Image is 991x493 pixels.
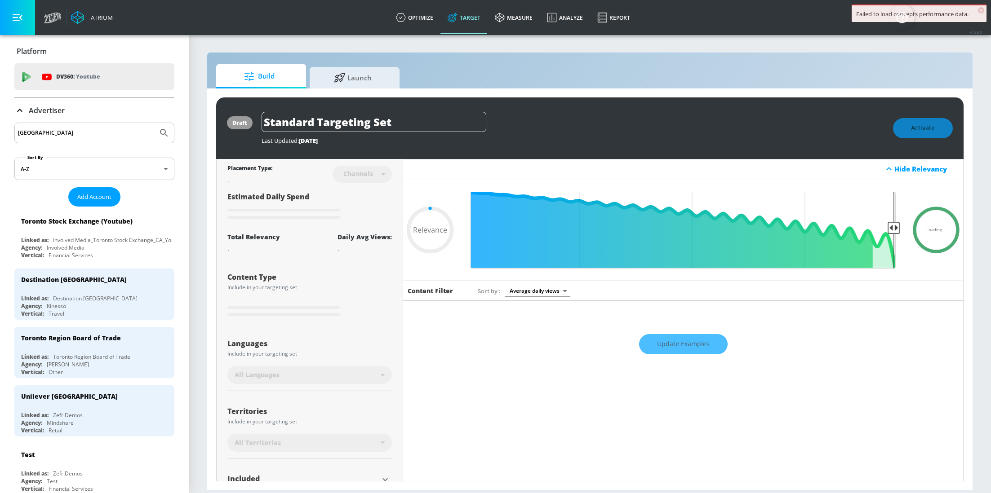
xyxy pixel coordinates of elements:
div: Linked as: [21,353,49,361]
div: Test [21,450,35,459]
div: Include in your targeting set [227,285,392,290]
div: Include in your targeting set [227,419,392,424]
span: Launch [319,67,387,88]
div: All Languages [227,366,392,384]
div: Vertical: [21,485,44,493]
div: Average daily views [505,285,570,297]
div: Financial Services [49,251,93,259]
div: Toronto Stock Exchange (Youtube) [21,217,133,225]
div: Zefr Demos [53,470,83,477]
button: Submit Search [154,123,174,143]
div: Travel [49,310,64,317]
div: Agency: [21,302,42,310]
span: Sort by [478,287,501,295]
div: Daily Avg Views: [338,233,392,241]
div: Zefr Demos [53,411,83,419]
span: × [978,7,984,13]
a: Report [590,1,637,34]
span: All Territories [235,438,281,447]
p: DV360: [56,72,100,82]
div: Hide Relevancy [894,164,958,173]
div: Toronto Region Board of Trade [21,334,121,342]
h6: Content Filter [408,286,453,295]
input: Final Threshold [466,192,900,269]
div: Linked as: [21,411,49,419]
div: Linked as: [21,236,49,244]
div: Vertical: [21,310,44,317]
div: Platform [14,39,174,64]
div: Agency: [21,419,42,427]
div: Territories [227,408,392,415]
a: measure [488,1,540,34]
div: [PERSON_NAME] [47,361,89,368]
div: Total Relevancy [227,233,280,241]
input: Search by name [18,127,154,139]
div: Unilever [GEOGRAPHIC_DATA]Linked as:Zefr DemosAgency:MindshareVertical:Retail [14,385,174,436]
div: Content Type [227,273,392,281]
a: optimize [389,1,440,34]
div: Advertiser [14,98,174,123]
div: Vertical: [21,368,44,376]
div: Included [227,475,378,482]
div: Placement Type: [227,164,272,174]
div: Languages [227,340,392,347]
div: Atrium [87,13,113,22]
button: Open Resource Center [889,4,915,30]
div: Agency: [21,361,42,368]
span: v 4.28.0 [969,30,982,35]
span: Relevance [413,226,447,233]
div: Last Updated: [262,136,884,145]
p: Youtube [76,72,100,81]
div: Vertical: [21,251,44,259]
div: A-Z [14,158,174,180]
a: Target [440,1,488,34]
div: Estimated Daily Spend [227,192,392,222]
div: Toronto Region Board of Trade [53,353,130,361]
div: Toronto Region Board of TradeLinked as:Toronto Region Board of TradeAgency:[PERSON_NAME]Vertical:... [14,327,174,378]
div: Involved Media_Toronto Stock Exchange_CA_YouTube_GoogleAds [53,236,217,244]
div: DV360: Youtube [14,63,174,90]
div: Failed to load concepts performance data. [856,10,982,18]
div: Destination [GEOGRAPHIC_DATA] [21,275,127,284]
div: Agency: [21,244,42,251]
span: Loading... [926,228,946,232]
div: Toronto Stock Exchange (Youtube)Linked as:Involved Media_Toronto Stock Exchange_CA_YouTube_Google... [14,210,174,261]
div: Channels [339,170,378,177]
div: Vertical: [21,427,44,434]
a: Atrium [71,11,113,24]
div: Destination [GEOGRAPHIC_DATA] [53,295,138,302]
div: Financial Services [49,485,93,493]
div: Destination [GEOGRAPHIC_DATA]Linked as:Destination [GEOGRAPHIC_DATA]Agency:KinessoVertical:Travel [14,269,174,320]
div: Linked as: [21,295,49,302]
div: Agency: [21,477,42,485]
div: Mindshare [47,419,74,427]
div: Involved Media [47,244,84,251]
div: Hide Relevancy [403,159,963,179]
div: Linked as: [21,470,49,477]
span: Build [225,66,293,87]
p: Advertiser [29,106,65,115]
div: draft [232,119,247,127]
button: Add Account [68,187,120,207]
div: Include in your targeting set [227,351,392,357]
p: Platform [17,46,47,56]
div: Test [47,477,58,485]
div: Unilever [GEOGRAPHIC_DATA] [21,392,118,401]
label: Sort By [26,154,45,160]
div: Retail [49,427,62,434]
div: Kinesso [47,302,66,310]
div: All Territories [227,434,392,452]
a: Analyze [540,1,590,34]
span: Estimated Daily Spend [227,192,309,202]
span: [DATE] [299,136,318,145]
span: All Languages [235,370,280,379]
div: Other [49,368,63,376]
span: Add Account [77,192,111,202]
